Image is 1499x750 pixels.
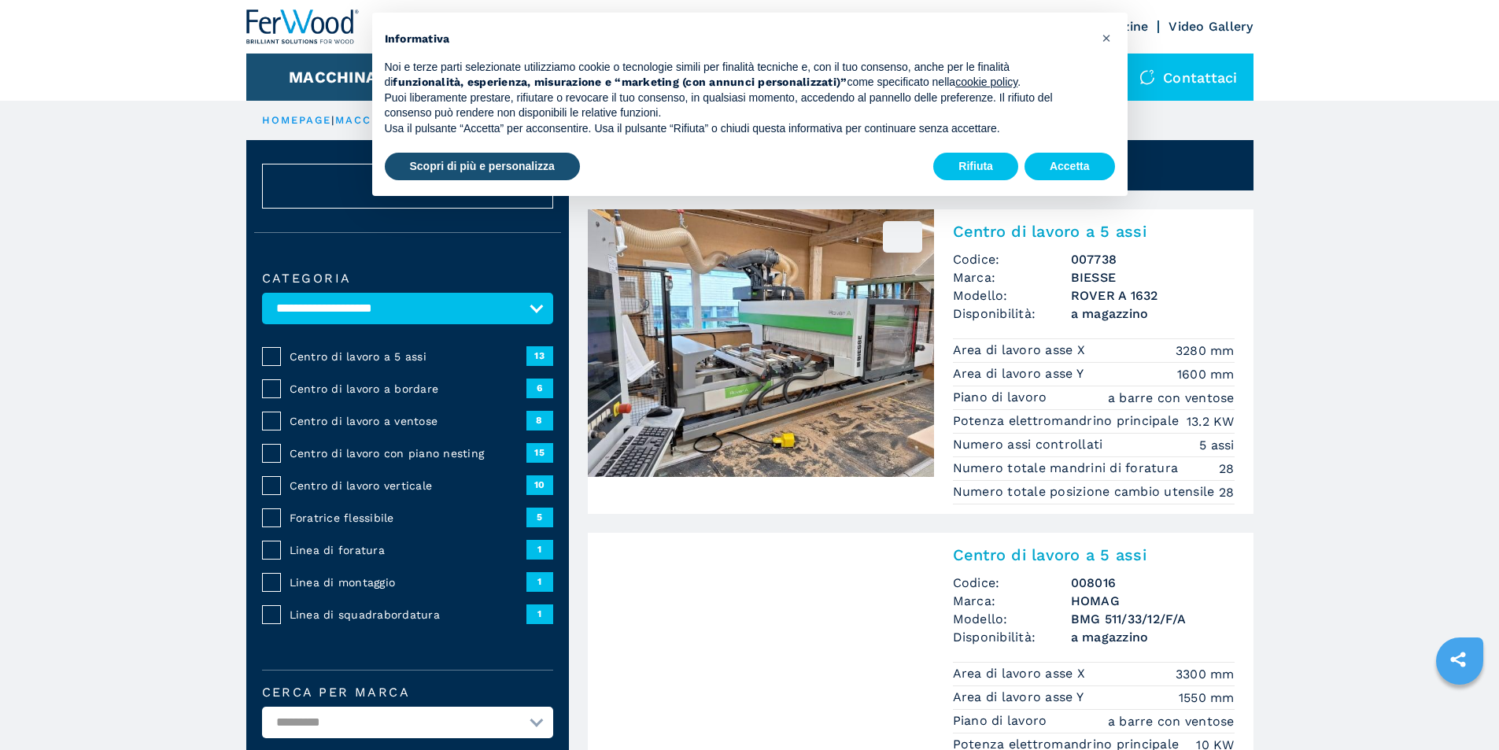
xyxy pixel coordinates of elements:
a: sharethis [1438,640,1478,679]
em: 28 [1219,460,1235,478]
span: a magazzino [1071,305,1235,323]
p: Area di lavoro asse Y [953,365,1088,382]
em: 13.2 KW [1187,412,1235,430]
span: × [1102,28,1111,47]
span: Centro di lavoro verticale [290,478,526,493]
a: Video Gallery [1169,19,1253,34]
a: Centro di lavoro a 5 assi BIESSE ROVER A 1632007738Centro di lavoro a 5 assiCodice:007738Marca:BI... [588,209,1253,514]
em: 3300 mm [1176,665,1235,683]
label: Cerca per marca [262,686,553,699]
span: 1 [526,604,553,623]
p: Numero totale mandrini di foratura [953,460,1183,477]
span: Codice: [953,574,1071,592]
span: Codice: [953,250,1071,268]
button: Chiudi questa informativa [1095,25,1120,50]
p: Area di lavoro asse X [953,665,1090,682]
span: Foratrice flessibile [290,510,526,526]
a: cookie policy [955,76,1017,88]
em: 1550 mm [1179,689,1235,707]
a: macchinari [335,114,418,126]
p: Numero assi controllati [953,436,1107,453]
span: 8 [526,411,553,430]
button: Macchinari [289,68,393,87]
span: 1 [526,572,553,591]
span: | [331,114,334,126]
p: Puoi liberamente prestare, rifiutare o revocare il tuo consenso, in qualsiasi momento, accedendo ... [385,91,1090,121]
h3: 008016 [1071,574,1235,592]
span: Linea di foratura [290,542,526,558]
img: Centro di lavoro a 5 assi BIESSE ROVER A 1632 [588,209,934,477]
h2: Centro di lavoro a 5 assi [953,545,1235,564]
span: Centro di lavoro a 5 assi [290,349,526,364]
span: 15 [526,443,553,462]
em: 3280 mm [1176,342,1235,360]
span: 1 [526,540,553,559]
span: Centro di lavoro a ventose [290,413,526,429]
em: a barre con ventose [1108,712,1235,730]
p: Area di lavoro asse X [953,342,1090,359]
em: 5 assi [1199,436,1235,454]
iframe: Chat [1432,679,1487,738]
button: Rifiuta [933,153,1018,181]
em: a barre con ventose [1108,389,1235,407]
h2: Centro di lavoro a 5 assi [953,222,1235,241]
p: Area di lavoro asse Y [953,689,1088,706]
h3: BMG 511/33/12/F/A [1071,610,1235,628]
p: Potenza elettromandrino principale [953,412,1183,430]
span: Modello: [953,286,1071,305]
h3: 007738 [1071,250,1235,268]
span: Marca: [953,592,1071,610]
h3: BIESSE [1071,268,1235,286]
h3: HOMAG [1071,592,1235,610]
h2: Informativa [385,31,1090,47]
img: Ferwood [246,9,360,44]
span: 6 [526,379,553,397]
span: 5 [526,508,553,526]
h3: ROVER A 1632 [1071,286,1235,305]
span: 10 [526,475,553,494]
div: Contattaci [1124,54,1253,101]
button: ResetAnnulla [262,164,553,209]
img: Contattaci [1139,69,1155,85]
span: Modello: [953,610,1071,628]
span: Centro di lavoro con piano nesting [290,445,526,461]
p: Usa il pulsante “Accetta” per acconsentire. Usa il pulsante “Rifiuta” o chiudi questa informativa... [385,121,1090,137]
a: HOMEPAGE [262,114,332,126]
p: Piano di lavoro [953,389,1051,406]
em: 1600 mm [1177,365,1235,383]
label: Categoria [262,272,553,285]
span: 13 [526,346,553,365]
p: Piano di lavoro [953,712,1051,730]
span: Centro di lavoro a bordare [290,381,526,397]
span: Linea di montaggio [290,575,526,590]
p: Noi e terze parti selezionate utilizziamo cookie o tecnologie simili per finalità tecniche e, con... [385,60,1090,91]
span: a magazzino [1071,628,1235,646]
p: Numero totale posizione cambio utensile [953,483,1219,501]
button: Accetta [1025,153,1115,181]
span: Marca: [953,268,1071,286]
button: Scopri di più e personalizza [385,153,580,181]
span: Disponibilità: [953,305,1071,323]
em: 28 [1219,483,1235,501]
span: Linea di squadrabordatura [290,607,526,623]
strong: funzionalità, esperienza, misurazione e “marketing (con annunci personalizzati)” [393,76,847,88]
span: Disponibilità: [953,628,1071,646]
